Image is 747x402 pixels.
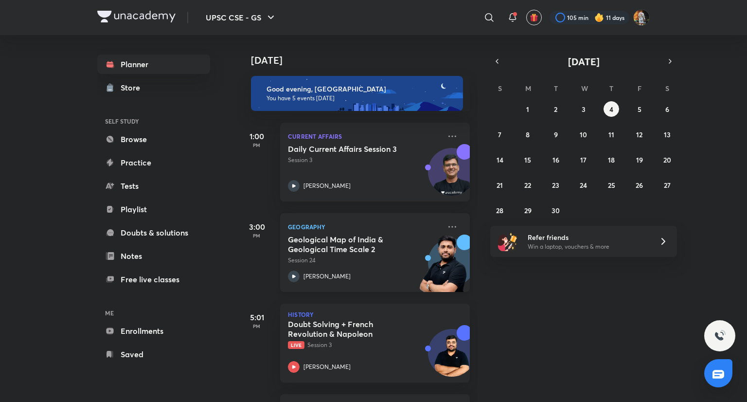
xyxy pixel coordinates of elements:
[303,363,351,371] p: [PERSON_NAME]
[237,130,276,142] h5: 1:00
[608,181,615,190] abbr: September 25, 2025
[504,55,663,68] button: [DATE]
[526,130,530,139] abbr: September 8, 2025
[492,152,508,167] button: September 14, 2025
[97,129,210,149] a: Browse
[251,55,480,66] h4: [DATE]
[288,130,441,142] p: Current Affairs
[576,152,591,167] button: September 17, 2025
[636,155,643,164] abbr: September 19, 2025
[520,101,535,117] button: September 1, 2025
[497,181,503,190] abbr: September 21, 2025
[288,256,441,265] p: Session 24
[237,311,276,323] h5: 5:01
[659,101,675,117] button: September 6, 2025
[581,84,588,93] abbr: Wednesday
[524,206,532,215] abbr: September 29, 2025
[97,11,176,25] a: Company Logo
[580,155,587,164] abbr: September 17, 2025
[665,84,669,93] abbr: Saturday
[288,144,409,154] h5: Daily Current Affairs Session 3
[554,105,557,114] abbr: September 2, 2025
[568,55,600,68] span: [DATE]
[267,85,454,93] h6: Good evening, [GEOGRAPHIC_DATA]
[520,177,535,193] button: September 22, 2025
[638,84,641,93] abbr: Friday
[288,311,462,317] p: History
[528,242,647,251] p: Win a laptop, vouchers & more
[428,153,475,200] img: Avatar
[552,155,559,164] abbr: September 16, 2025
[554,84,558,93] abbr: Tuesday
[604,152,619,167] button: September 18, 2025
[288,235,409,254] h5: Geological Map of India & Geological Time Scale 2
[497,155,503,164] abbr: September 14, 2025
[97,270,210,289] a: Free live classes
[526,10,542,25] button: avatar
[97,246,210,266] a: Notes
[492,177,508,193] button: September 21, 2025
[576,177,591,193] button: September 24, 2025
[632,152,647,167] button: September 19, 2025
[237,233,276,238] p: PM
[498,84,502,93] abbr: Sunday
[638,105,641,114] abbr: September 5, 2025
[288,341,441,349] p: Session 3
[526,105,529,114] abbr: September 1, 2025
[97,113,210,129] h6: SELF STUDY
[525,84,531,93] abbr: Monday
[97,153,210,172] a: Practice
[492,202,508,218] button: September 28, 2025
[548,152,564,167] button: September 16, 2025
[528,232,647,242] h6: Refer friends
[552,181,559,190] abbr: September 23, 2025
[663,155,671,164] abbr: September 20, 2025
[636,130,642,139] abbr: September 12, 2025
[632,101,647,117] button: September 5, 2025
[288,156,441,164] p: Session 3
[97,176,210,196] a: Tests
[604,127,619,142] button: September 11, 2025
[496,206,503,215] abbr: September 28, 2025
[97,345,210,364] a: Saved
[548,101,564,117] button: September 2, 2025
[524,155,531,164] abbr: September 15, 2025
[416,235,470,302] img: unacademy
[288,319,409,339] h5: Doubt Solving + French Revolution & Napoleon
[97,321,210,341] a: Enrollments
[580,181,587,190] abbr: September 24, 2025
[609,84,613,93] abbr: Thursday
[608,155,615,164] abbr: September 18, 2025
[303,272,351,281] p: [PERSON_NAME]
[554,130,558,139] abbr: September 9, 2025
[551,206,560,215] abbr: September 30, 2025
[576,127,591,142] button: September 10, 2025
[665,105,669,114] abbr: September 6, 2025
[633,9,650,26] img: Prakhar Singh
[604,177,619,193] button: September 25, 2025
[237,323,276,329] p: PM
[609,105,613,114] abbr: September 4, 2025
[428,334,475,381] img: Avatar
[659,177,675,193] button: September 27, 2025
[498,232,517,251] img: referral
[548,127,564,142] button: September 9, 2025
[288,341,304,349] span: Live
[520,152,535,167] button: September 15, 2025
[251,76,463,111] img: evening
[576,101,591,117] button: September 3, 2025
[97,11,176,22] img: Company Logo
[659,152,675,167] button: September 20, 2025
[608,130,614,139] abbr: September 11, 2025
[303,182,351,190] p: [PERSON_NAME]
[548,177,564,193] button: September 23, 2025
[97,223,210,242] a: Doubts & solutions
[632,127,647,142] button: September 12, 2025
[97,200,210,219] a: Playlist
[520,127,535,142] button: September 8, 2025
[97,305,210,321] h6: ME
[664,130,671,139] abbr: September 13, 2025
[548,202,564,218] button: September 30, 2025
[267,94,454,102] p: You have 5 events [DATE]
[121,82,146,93] div: Store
